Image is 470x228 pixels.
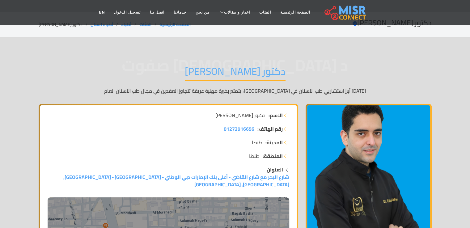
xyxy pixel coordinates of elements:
strong: الاسم: [269,112,283,119]
a: من نحن [191,6,214,18]
strong: العنوان [267,165,283,174]
span: اخبار و مقالات [224,10,250,15]
li: دكتور [PERSON_NAME] [39,21,91,28]
span: طنطا [249,152,260,160]
strong: المدينة: [265,139,283,146]
a: الفئات [255,6,276,18]
span: دكتور [PERSON_NAME] [215,112,265,119]
a: 01272916656 [224,125,254,133]
a: اخبار و مقالات [214,6,255,18]
a: EN [95,6,110,18]
a: خدماتنا [169,6,191,18]
strong: رقم الهاتف: [257,125,283,133]
a: الصفحة الرئيسية [276,6,315,18]
span: طنطا [252,139,262,146]
p: [DATE] أبرز استشاريي طب الأسنان في [GEOGRAPHIC_DATA]، يتمتع بخبرة مهنية عريقة تتجاوز العقدين في م... [39,87,432,95]
strong: المنطقة: [263,152,283,160]
h1: دكتور [PERSON_NAME] [185,65,286,81]
a: اتصل بنا [145,6,169,18]
span: 01272916656 [224,124,254,133]
img: main.misr_connect [324,5,366,20]
a: تسجيل الدخول [109,6,145,18]
h2: دكتور [PERSON_NAME] [352,19,432,27]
